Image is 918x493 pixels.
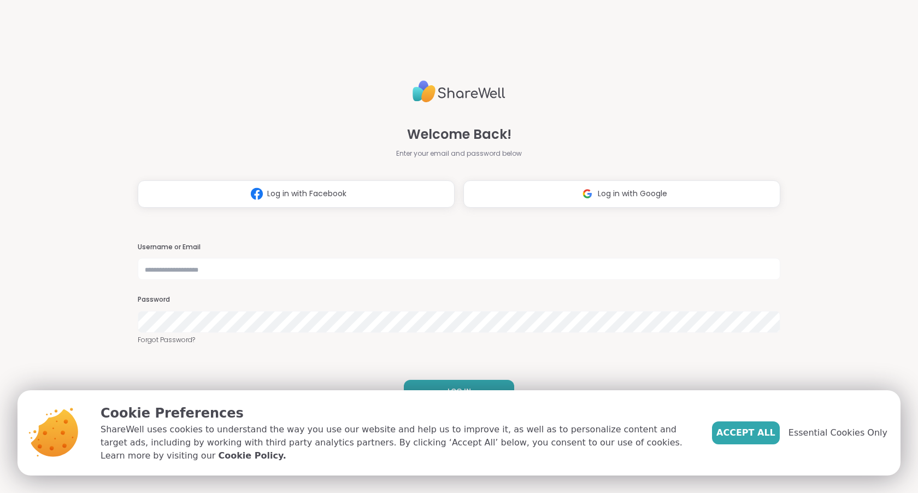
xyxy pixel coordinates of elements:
[448,386,471,396] span: LOG IN
[407,125,511,144] span: Welcome Back!
[138,180,455,208] button: Log in with Facebook
[413,76,505,107] img: ShareWell Logo
[138,335,780,345] a: Forgot Password?
[138,243,780,252] h3: Username or Email
[267,188,346,199] span: Log in with Facebook
[788,426,887,439] span: Essential Cookies Only
[101,423,695,462] p: ShareWell uses cookies to understand the way you use our website and help us to improve it, as we...
[218,449,286,462] a: Cookie Policy.
[463,180,780,208] button: Log in with Google
[716,426,775,439] span: Accept All
[396,149,522,159] span: Enter your email and password below
[598,188,667,199] span: Log in with Google
[246,184,267,204] img: ShareWell Logomark
[101,403,695,423] p: Cookie Preferences
[138,295,780,304] h3: Password
[404,380,514,403] button: LOG IN
[577,184,598,204] img: ShareWell Logomark
[712,421,780,444] button: Accept All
